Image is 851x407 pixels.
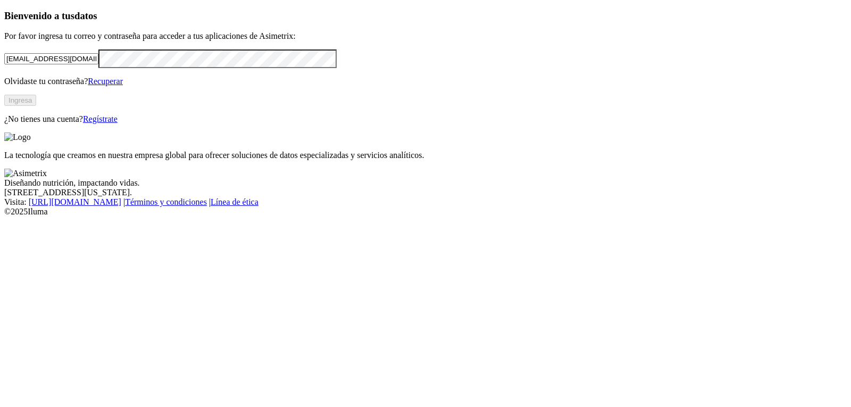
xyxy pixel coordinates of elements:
[125,197,207,206] a: Términos y condiciones
[4,132,31,142] img: Logo
[29,197,121,206] a: [URL][DOMAIN_NAME]
[4,31,847,41] p: Por favor ingresa tu correo y contraseña para acceder a tus aplicaciones de Asimetrix:
[4,151,847,160] p: La tecnología que creamos en nuestra empresa global para ofrecer soluciones de datos especializad...
[4,114,847,124] p: ¿No tienes una cuenta?
[4,169,47,178] img: Asimetrix
[4,188,847,197] div: [STREET_ADDRESS][US_STATE].
[88,77,123,86] a: Recuperar
[4,95,36,106] button: Ingresa
[4,207,847,217] div: © 2025 Iluma
[4,197,847,207] div: Visita : | |
[83,114,118,123] a: Regístrate
[4,178,847,188] div: Diseñando nutrición, impactando vidas.
[211,197,258,206] a: Línea de ética
[74,10,97,21] span: datos
[4,77,847,86] p: Olvidaste tu contraseña?
[4,53,98,64] input: Tu correo
[4,10,847,22] h3: Bienvenido a tus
